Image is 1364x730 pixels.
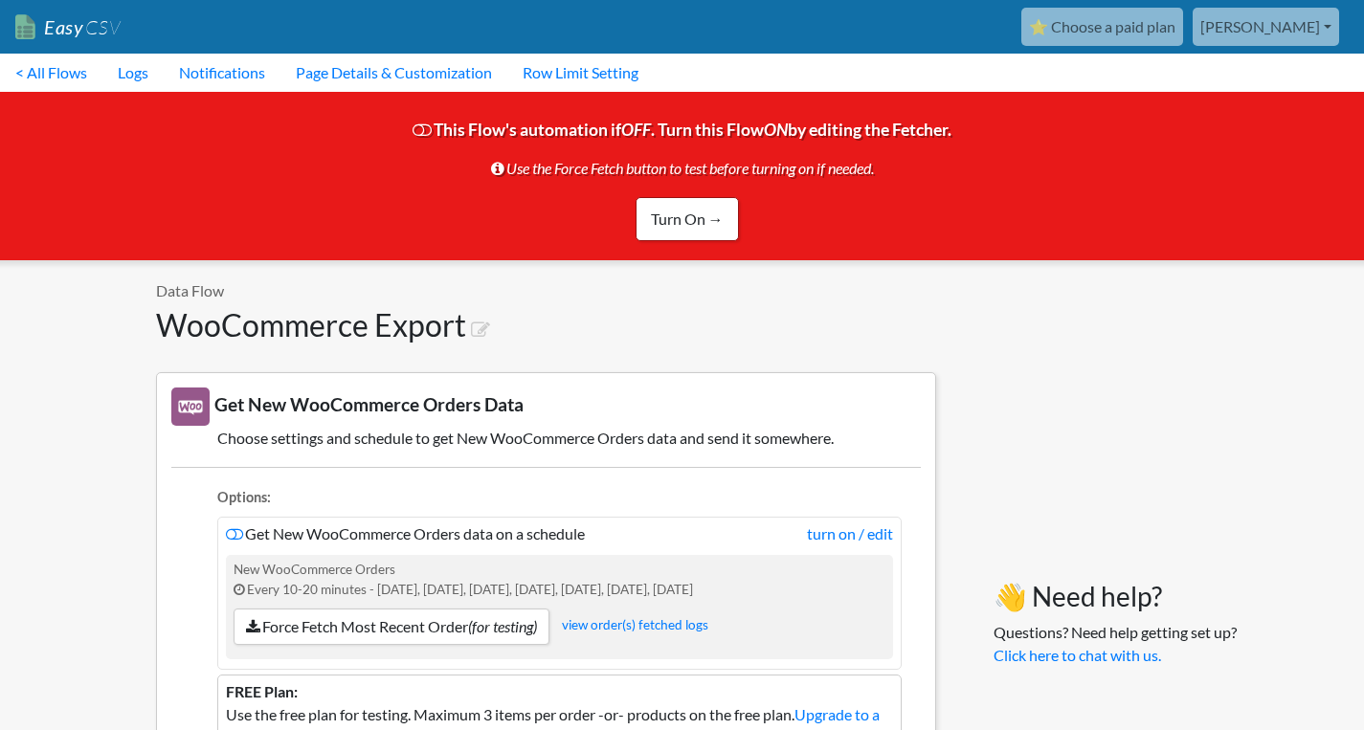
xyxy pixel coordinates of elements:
a: Click here to chat with us. [994,646,1161,664]
i: OFF [621,120,651,140]
i: (for testing) [468,617,537,635]
h5: Choose settings and schedule to get New WooCommerce Orders data and send it somewhere. [171,429,921,447]
li: Get New WooCommerce Orders data on a schedule [217,517,902,670]
a: turn on / edit [807,522,893,545]
b: FREE Plan: [226,682,298,700]
h3: 👋 Need help? [994,581,1237,613]
li: Options: [217,487,902,513]
a: view order(s) fetched logs [562,617,708,632]
span: This Flow's automation if . Turn this Flow by editing the Fetcher. [413,120,951,223]
a: Row Limit Setting [507,54,654,92]
a: Page Details & Customization [280,54,507,92]
div: New WooCommerce Orders Every 10-20 minutes - [DATE], [DATE], [DATE], [DATE], [DATE], [DATE], [DATE] [226,555,893,659]
h1: WooCommerce Export [156,307,936,343]
img: New WooCommerce Orders [171,387,210,426]
a: Notifications [164,54,280,92]
a: [PERSON_NAME] [1193,8,1339,46]
span: CSV [83,15,121,39]
span: Use the Force Fetch button to test before turning on if needed. [491,149,874,188]
p: Questions? Need help getting set up? [994,621,1237,667]
a: ⭐ Choose a paid plan [1021,8,1183,46]
p: Data Flow [156,279,936,302]
i: ON [764,120,788,140]
a: Logs [102,54,164,92]
a: Force Fetch Most Recent Order(for testing) [234,608,549,645]
a: Turn On → [636,197,739,241]
a: EasyCSV [15,8,121,47]
h3: Get New WooCommerce Orders Data [171,387,921,426]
